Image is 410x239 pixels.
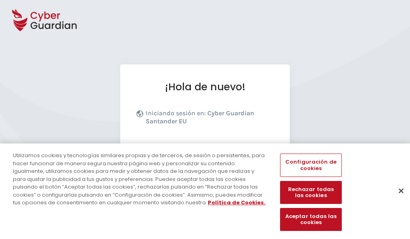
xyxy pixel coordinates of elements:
[280,208,341,231] button: Aceptar todas las cookies
[136,81,274,93] h1: ¡Hola de nuevo!
[280,154,341,177] button: Configuración de cookies, Abre el cuadro de diálogo del centro de preferencias.
[392,182,410,200] button: Cerrar
[146,109,272,129] p: Iniciando sesión en:
[208,199,266,206] a: Más información sobre su privacidad, se abre en una nueva pestaña
[280,181,341,204] button: Rechazar todas las cookies
[146,109,254,125] b: Cyber Guardian Santander EU
[13,152,268,207] div: Utilizamos cookies y tecnologías similares propias y de terceros, de sesión o persistentes, para ...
